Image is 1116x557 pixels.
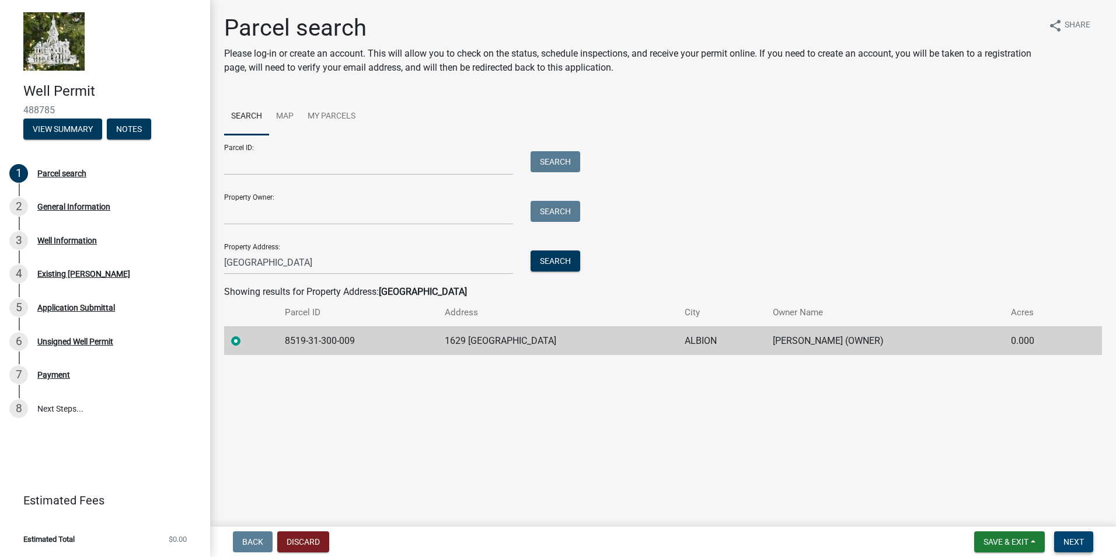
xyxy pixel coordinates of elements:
[301,98,362,135] a: My Parcels
[9,332,28,351] div: 6
[242,537,263,546] span: Back
[9,164,28,183] div: 1
[678,299,766,326] th: City
[224,98,269,135] a: Search
[23,83,201,100] h4: Well Permit
[1054,531,1093,552] button: Next
[9,489,191,512] a: Estimated Fees
[766,326,1004,355] td: [PERSON_NAME] (OWNER)
[224,14,1039,42] h1: Parcel search
[531,201,580,222] button: Search
[233,531,273,552] button: Back
[169,535,187,543] span: $0.00
[107,119,151,140] button: Notes
[37,371,70,379] div: Payment
[1048,19,1062,33] i: share
[37,270,130,278] div: Existing [PERSON_NAME]
[37,337,113,346] div: Unsigned Well Permit
[678,326,766,355] td: ALBION
[37,203,110,211] div: General Information
[9,399,28,418] div: 8
[269,98,301,135] a: Map
[1039,14,1100,37] button: shareShare
[23,535,75,543] span: Estimated Total
[37,236,97,245] div: Well Information
[9,365,28,384] div: 7
[23,105,187,116] span: 488785
[278,326,438,355] td: 8519-31-300-009
[9,298,28,317] div: 5
[1004,299,1075,326] th: Acres
[23,12,85,71] img: Marshall County, Iowa
[531,151,580,172] button: Search
[984,537,1028,546] span: Save & Exit
[1063,537,1084,546] span: Next
[1004,326,1075,355] td: 0.000
[379,286,467,297] strong: [GEOGRAPHIC_DATA]
[9,264,28,283] div: 4
[37,304,115,312] div: Application Submittal
[974,531,1045,552] button: Save & Exit
[23,119,102,140] button: View Summary
[438,326,677,355] td: 1629 [GEOGRAPHIC_DATA]
[224,285,1102,299] div: Showing results for Property Address:
[766,299,1004,326] th: Owner Name
[531,250,580,271] button: Search
[23,125,102,134] wm-modal-confirm: Summary
[9,231,28,250] div: 3
[438,299,677,326] th: Address
[37,169,86,177] div: Parcel search
[224,47,1039,75] p: Please log-in or create an account. This will allow you to check on the status, schedule inspecti...
[107,125,151,134] wm-modal-confirm: Notes
[277,531,329,552] button: Discard
[278,299,438,326] th: Parcel ID
[1065,19,1090,33] span: Share
[9,197,28,216] div: 2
